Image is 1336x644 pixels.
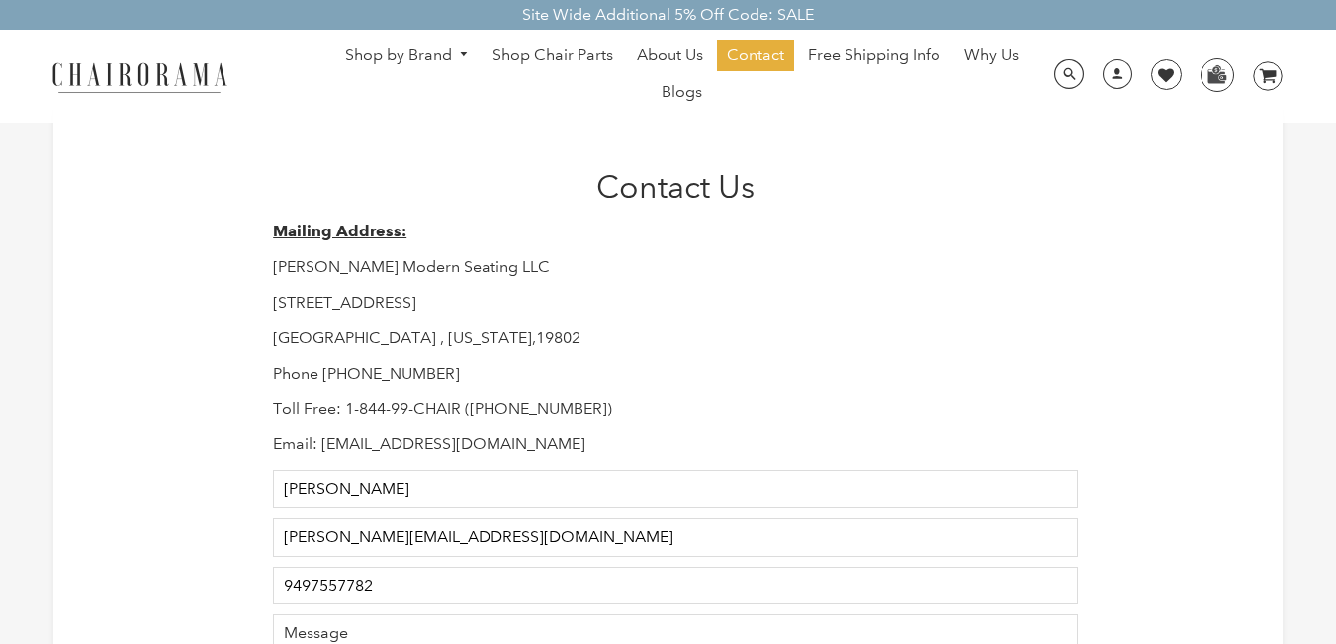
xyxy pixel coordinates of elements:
p: [PERSON_NAME] Modern Seating LLC [273,257,1078,278]
p: Phone [PHONE_NUMBER] [273,364,1078,385]
strong: Mailing Address: [273,222,406,240]
p: [GEOGRAPHIC_DATA] , [US_STATE],19802 [273,328,1078,349]
a: Why Us [954,40,1028,71]
a: Shop by Brand [335,41,480,71]
span: Shop Chair Parts [492,46,613,66]
a: Contact [717,40,794,71]
input: Name [273,470,1078,508]
span: Free Shipping Info [808,46,940,66]
a: Shop Chair Parts [483,40,623,71]
input: Phone Number [273,567,1078,605]
span: Contact [727,46,784,66]
span: Why Us [964,46,1019,66]
p: [STREET_ADDRESS] [273,293,1078,314]
img: WhatsApp_Image_2024-07-12_at_16.23.01.webp [1202,59,1232,89]
p: Email: [EMAIL_ADDRESS][DOMAIN_NAME] [273,434,1078,455]
img: chairorama [41,59,238,94]
a: Free Shipping Info [798,40,950,71]
span: About Us [637,46,703,66]
input: Email [273,518,1078,557]
a: About Us [627,40,713,71]
h1: Contact Us [273,168,1078,206]
a: Blogs [652,76,712,108]
span: Blogs [662,82,702,103]
nav: DesktopNavigation [322,40,1042,113]
p: Toll Free: 1-844-99-CHAIR ([PHONE_NUMBER]) [273,399,1078,419]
